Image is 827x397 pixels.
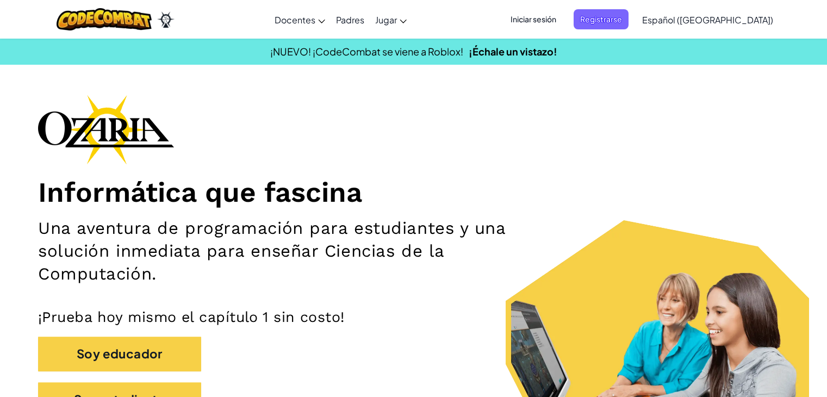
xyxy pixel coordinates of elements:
a: Padres [331,5,370,34]
a: Español ([GEOGRAPHIC_DATA]) [637,5,779,34]
p: ¡Prueba hoy mismo el capítulo 1 sin costo! [38,308,789,326]
a: Jugar [370,5,412,34]
span: Jugar [375,14,397,26]
button: Soy educador [38,337,201,371]
span: ¡NUEVO! ¡CodeCombat se viene a Roblox! [270,45,463,58]
a: ¡Échale un vistazo! [469,45,557,58]
button: Iniciar sesión [504,9,563,29]
img: Ozaria branding logo [38,95,174,164]
span: Docentes [275,14,315,26]
h2: Una aventura de programación para estudiantes y una solución inmediata para enseñar Ciencias de l... [38,217,541,286]
img: CodeCombat logo [57,8,152,30]
img: Ozaria [157,11,175,28]
h1: Informática que fascina [38,175,789,209]
span: Español ([GEOGRAPHIC_DATA]) [642,14,773,26]
a: Docentes [269,5,331,34]
button: Registrarse [574,9,629,29]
